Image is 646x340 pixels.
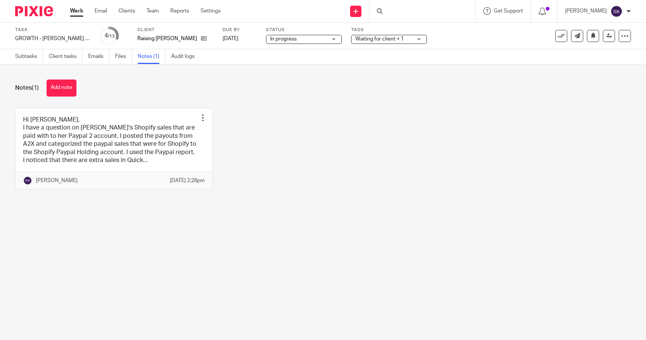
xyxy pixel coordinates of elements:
[351,27,427,33] label: Tags
[137,27,213,33] label: Client
[223,27,257,33] label: Due by
[138,49,165,64] a: Notes (1)
[270,36,297,42] span: In progress
[494,8,523,14] span: Get Support
[32,85,39,91] span: (1)
[49,49,83,64] a: Client tasks
[146,7,159,15] a: Team
[565,7,607,15] p: [PERSON_NAME]
[108,34,115,38] small: /13
[201,7,221,15] a: Settings
[355,36,404,42] span: Waiting for client + 1
[15,6,53,16] img: Pixie
[47,80,76,97] button: Add note
[170,177,205,184] p: [DATE] 2:28pm
[15,27,91,33] label: Task
[171,49,200,64] a: Audit logs
[15,35,91,42] div: GROWTH - [PERSON_NAME] - [DATE]
[15,35,91,42] div: GROWTH - Kristin Nobles - August 2025
[610,5,623,17] img: svg%3E
[266,27,342,33] label: Status
[118,7,135,15] a: Clients
[95,7,107,15] a: Email
[137,35,197,42] p: Raising [PERSON_NAME]
[104,31,115,40] div: 4
[223,36,238,41] span: [DATE]
[603,30,615,42] a: Reassign task
[170,7,189,15] a: Reports
[70,7,83,15] a: Work
[201,36,207,41] i: Open client page
[115,49,132,64] a: Files
[15,84,39,92] h1: Notes
[571,30,583,42] a: Send new email to Raising Nobles
[137,35,197,42] span: Raising Nobles
[88,49,109,64] a: Emails
[15,49,43,64] a: Subtasks
[36,177,78,184] p: [PERSON_NAME]
[23,176,32,185] img: svg%3E
[587,30,599,42] button: Snooze task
